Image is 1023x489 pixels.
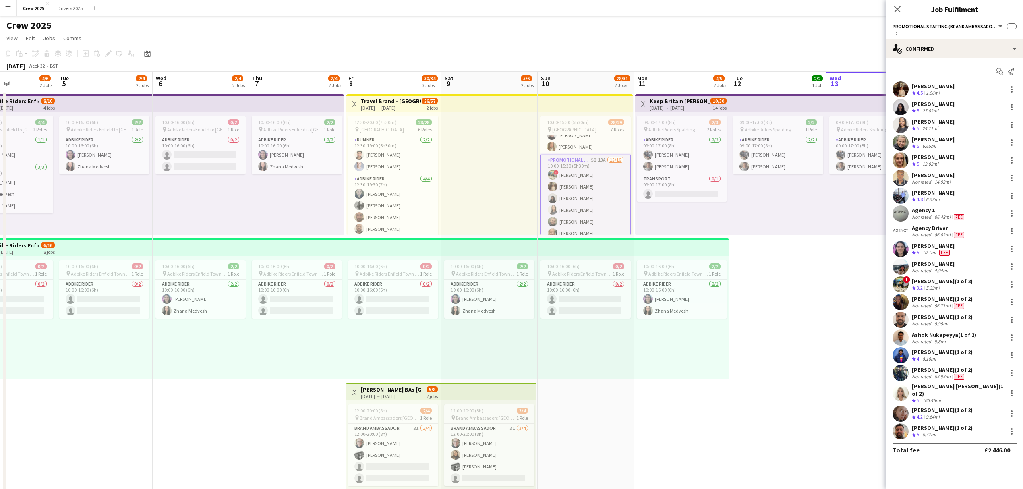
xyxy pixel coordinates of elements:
span: 5 [917,431,919,437]
span: Adbike Riders Spalding [745,126,791,133]
span: 10:00-16:00 (6h) [162,119,195,125]
span: Adbike Riders Enfield to [GEOGRAPHIC_DATA] [263,126,324,133]
span: 1 Role [709,271,721,277]
div: [PERSON_NAME] [912,172,955,179]
app-card-role: Runner2/212:30-19:00 (6h30m)[PERSON_NAME][PERSON_NAME] [348,135,438,174]
div: 09:00-17:00 (8h)2/2 Adbike Riders Spalding1 RoleAdbike Rider2/209:00-17:00 (8h)[PERSON_NAME][PERS... [829,116,919,174]
span: 4.8 [917,196,923,202]
div: Not rated [912,373,933,380]
span: 5 [917,125,919,131]
div: 10:00-16:00 (6h)0/2 Adbike Riders Enfield Town to [GEOGRAPHIC_DATA]1 RoleAdbike Rider0/210:00-16:... [348,260,438,319]
app-card-role: Promotional Staffing (Brand Ambassadors)5I13A15/1610:00-15:30 (5h30m)![PERSON_NAME][PERSON_NAME][... [540,155,631,359]
span: 12:30-20:00 (7h30m) [354,119,396,125]
span: 1 Role [228,271,239,277]
span: 5 [917,108,919,114]
span: Fee [939,250,950,256]
span: Thu [252,75,262,82]
div: --:-- - --:-- [893,30,1017,36]
div: Agency Driver [912,224,966,232]
span: 4.2 [917,414,923,420]
div: 2 Jobs [615,82,630,88]
div: [DATE] [6,62,25,70]
span: 28/29 [608,119,624,125]
app-card-role: Adbike Rider0/210:00-16:00 (6h) [59,280,149,319]
span: 5 [58,79,69,88]
div: 4 jobs [43,104,55,111]
span: 8 [347,79,355,88]
button: Promotional Staffing (Brand Ambassadors) [893,23,1004,29]
div: Crew has different fees then in role [952,214,966,220]
span: 10/30 [710,98,727,104]
span: 28/28 [416,119,432,125]
app-card-role: Adbike Rider4/412:30-19:30 (7h)[PERSON_NAME][PERSON_NAME][PERSON_NAME][PERSON_NAME] [348,174,438,237]
app-job-card: 10:00-16:00 (6h)2/2 Adbike Riders Enfield Town to [GEOGRAPHIC_DATA]1 RoleAdbike Rider2/210:00-16:... [637,260,727,319]
app-card-role: [PERSON_NAME] (Back Up)2/210:00-15:30 (5h30m)[PERSON_NAME][PERSON_NAME] [540,116,631,155]
div: 10:00-16:00 (6h)2/2 Adbike Riders Enfield Town to [GEOGRAPHIC_DATA]1 RoleAdbike Rider2/210:00-16:... [444,260,534,319]
div: 12:00-20:00 (8h)2/4 Brand Ambassadors [GEOGRAPHIC_DATA]1 RoleBrand Ambassador3I2/412:00-20:00 (8h... [348,404,438,486]
span: 2/4 [420,408,432,414]
app-card-role: Transport0/109:00-17:00 (8h) [637,174,727,202]
span: Adbike Riders Spalding [648,126,695,133]
span: 2/2 [228,263,239,269]
span: 9 [443,79,454,88]
span: Fee [954,232,964,238]
span: 5 [917,161,919,167]
div: [PERSON_NAME] (1 of 2) [912,424,973,431]
span: Adbike Riders Enfield Town to [GEOGRAPHIC_DATA] [167,271,228,277]
span: 1 Role [613,271,624,277]
span: 1 Role [420,271,432,277]
span: 13 [828,79,841,88]
div: Not rated [912,338,933,344]
div: Not rated [912,267,933,274]
div: 86.62mi [933,232,952,238]
div: [PERSON_NAME] [912,153,955,161]
span: Adbike Riders Enfield Town to [GEOGRAPHIC_DATA] [456,271,516,277]
span: 1 Role [805,126,817,133]
span: 1 Role [228,126,239,133]
span: 10:00-16:00 (6h) [66,119,98,125]
span: Adbike Riders Enfield to [GEOGRAPHIC_DATA] [167,126,228,133]
div: Not rated [912,214,933,220]
span: 1 Role [131,126,143,133]
span: 0/2 [324,263,335,269]
div: 6.65mi [921,143,938,150]
div: BST [50,63,58,69]
div: 2 Jobs [521,82,534,88]
div: [PERSON_NAME] (1 of 2) [912,348,973,356]
span: Tue [733,75,743,82]
span: Adbike Riders Enfield Town to [GEOGRAPHIC_DATA] [552,271,613,277]
span: Adbike Riders Enfield Town to [GEOGRAPHIC_DATA] [71,271,131,277]
a: Comms [60,33,85,44]
span: 5 [917,397,919,403]
div: [PERSON_NAME] [912,100,955,108]
div: 2 Jobs [329,82,341,88]
span: Brand Ambassadors [GEOGRAPHIC_DATA] [360,415,420,421]
span: 10:00-16:00 (6h) [354,263,387,269]
div: 86.48mi [933,214,952,220]
div: 09:00-17:00 (8h)2/3 Adbike Riders Spalding2 RolesAdbike Rider2/209:00-17:00 (8h)[PERSON_NAME][PER... [637,116,727,202]
span: 10:00-16:00 (6h) [258,263,291,269]
span: ! [554,170,559,175]
app-card-role: Adbike Rider0/210:00-16:00 (6h) [252,280,342,319]
span: 2/3 [709,119,721,125]
div: [PERSON_NAME] (1 of 2) [912,295,973,303]
span: 12 [732,79,743,88]
div: 6.53mi [924,196,941,203]
div: 10:00-16:00 (6h)2/2 Adbike Riders Enfield to [GEOGRAPHIC_DATA]1 RoleAdbike Rider2/210:00-16:00 (6... [59,116,149,174]
span: Fri [348,75,355,82]
span: [GEOGRAPHIC_DATA] [552,126,596,133]
span: 2/2 [517,263,528,269]
div: Not rated [912,321,933,327]
span: -- [1007,23,1017,29]
span: 1 Role [324,126,335,133]
div: 4.94mi [933,267,950,274]
span: 1 Role [131,271,143,277]
div: 10:00-16:00 (6h)2/2 Adbike Riders Enfield to [GEOGRAPHIC_DATA]1 RoleAdbike Rider2/210:00-16:00 (6... [252,116,342,174]
span: 1 Role [516,271,528,277]
div: 25.62mi [921,108,940,114]
app-card-role: Adbike Rider0/210:00-16:00 (6h) [348,280,438,319]
div: [DATE] → [DATE] [361,105,421,111]
span: 09:00-17:00 (8h) [836,119,868,125]
span: 2/4 [232,75,243,81]
span: 0/2 [228,119,239,125]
